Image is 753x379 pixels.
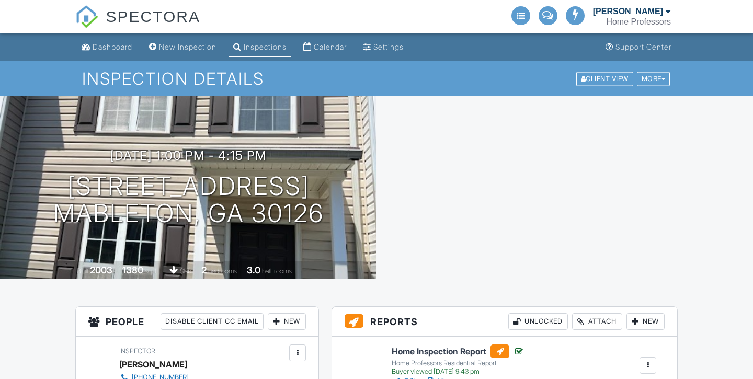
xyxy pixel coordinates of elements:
[161,313,264,330] div: Disable Client CC Email
[145,38,221,57] a: New Inspection
[373,42,404,51] div: Settings
[314,42,347,51] div: Calendar
[53,173,324,228] h1: [STREET_ADDRESS] Mableton, GA 30126
[90,265,112,275] div: 2003
[106,5,200,27] span: SPECTORA
[119,347,155,355] span: Inspector
[244,42,287,51] div: Inspections
[93,42,132,51] div: Dashboard
[572,313,622,330] div: Attach
[247,265,260,275] div: 3.0
[593,6,663,17] div: [PERSON_NAME]
[82,70,671,88] h1: Inspection Details
[359,38,408,57] a: Settings
[145,267,159,275] span: sq. ft.
[229,38,291,57] a: Inspections
[575,74,636,82] a: Client View
[626,313,665,330] div: New
[601,38,676,57] a: Support Center
[76,307,318,337] h3: People
[332,307,677,337] h3: Reports
[75,16,200,35] a: SPECTORA
[208,267,237,275] span: bedrooms
[180,267,191,275] span: slab
[122,265,143,275] div: 1380
[392,344,524,376] a: Home Inspection Report Home Professors Residential Report Buyer viewed [DATE] 9:43 pm
[392,359,524,367] div: Home Professors Residential Report
[159,42,216,51] div: New Inspection
[392,344,524,358] h6: Home Inspection Report
[75,5,98,28] img: The Best Home Inspection Software - Spectora
[299,38,351,57] a: Calendar
[576,72,633,86] div: Client View
[615,42,671,51] div: Support Center
[262,267,292,275] span: bathrooms
[508,313,568,330] div: Unlocked
[119,357,187,372] div: [PERSON_NAME]
[392,367,524,376] div: Buyer viewed [DATE] 9:43 pm
[201,265,207,275] div: 2
[77,38,136,57] a: Dashboard
[110,148,267,163] h3: [DATE] 1:00 pm - 4:15 pm
[268,313,306,330] div: New
[606,17,671,27] div: Home Professors
[77,267,88,275] span: Built
[637,72,670,86] div: More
